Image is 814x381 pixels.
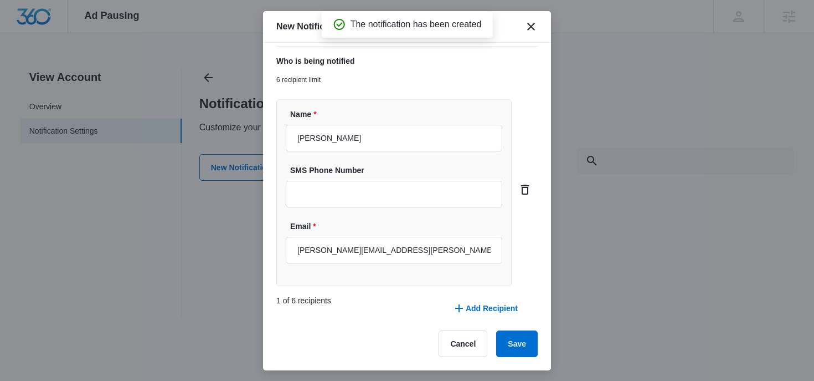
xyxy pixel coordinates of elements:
[276,295,331,323] p: 1 of 6 recipients
[524,20,538,33] button: close
[290,165,507,176] label: SMS Phone Number
[439,331,487,357] button: Cancel
[351,18,482,31] p: The notification has been created
[516,181,534,199] button: card.dropdown.delete
[290,109,507,120] label: Name
[290,221,507,232] label: Email
[496,331,538,357] button: Save
[276,75,538,85] p: 6 recipient limit
[441,295,529,322] button: Add Recipient
[276,20,346,33] h1: New Notification
[276,55,538,67] p: Who is being notified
